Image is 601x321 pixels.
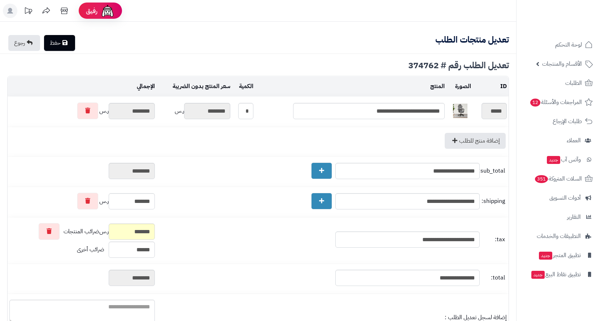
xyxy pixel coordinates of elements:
[552,19,594,35] img: logo-2.png
[447,77,473,96] td: الصورة
[531,271,545,279] span: جديد
[482,274,505,282] span: total:
[553,116,582,126] span: طلبات الإرجاع
[567,212,581,222] span: التقارير
[445,133,506,149] a: إضافة منتج للطلب
[565,78,582,88] span: الطلبات
[435,33,509,46] b: تعديل منتجات الطلب
[64,227,99,236] span: ضرائب المنتجات
[8,77,157,96] td: الإجمالي
[158,103,230,119] div: ر.س
[547,156,560,164] span: جديد
[9,223,155,240] div: ر.س
[453,104,467,118] img: 1757248025-1-40x40.jpg
[535,175,548,183] span: 351
[521,74,597,92] a: الطلبات
[549,193,581,203] span: أدوات التسويق
[157,77,232,96] td: سعر المنتج بدون الضريبة
[86,6,97,15] span: رفيق
[100,4,115,18] img: ai-face.png
[44,35,75,51] a: حفظ
[521,266,597,283] a: تطبيق نقاط البيعجديد
[521,208,597,226] a: التقارير
[537,231,581,241] span: التطبيقات والخدمات
[555,40,582,50] span: لوحة التحكم
[542,59,582,69] span: الأقسام والمنتجات
[77,245,104,254] span: ضرائب أخرى
[482,167,505,175] span: sub_total:
[19,4,37,20] a: تحديثات المنصة
[521,151,597,168] a: وآتس آبجديد
[482,197,505,205] span: shipping:
[530,97,582,107] span: المراجعات والأسئلة
[8,35,40,51] a: رجوع
[473,77,509,96] td: ID
[521,170,597,187] a: السلات المتروكة351
[534,174,582,184] span: السلات المتروكة
[521,132,597,149] a: العملاء
[546,155,581,165] span: وآتس آب
[9,193,155,209] div: ر.س
[521,247,597,264] a: تطبيق المتجرجديد
[567,135,581,146] span: العملاء
[482,235,505,244] span: tax:
[7,61,509,70] div: تعديل الطلب رقم # 374762
[531,269,581,279] span: تطبيق نقاط البيع
[538,250,581,260] span: تطبيق المتجر
[521,94,597,111] a: المراجعات والأسئلة12
[521,36,597,53] a: لوحة التحكم
[539,252,552,260] span: جديد
[9,103,155,119] div: ر.س
[521,227,597,245] a: التطبيقات والخدمات
[521,113,597,130] a: طلبات الإرجاع
[530,99,540,107] span: 12
[232,77,255,96] td: الكمية
[255,77,447,96] td: المنتج
[521,189,597,207] a: أدوات التسويق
